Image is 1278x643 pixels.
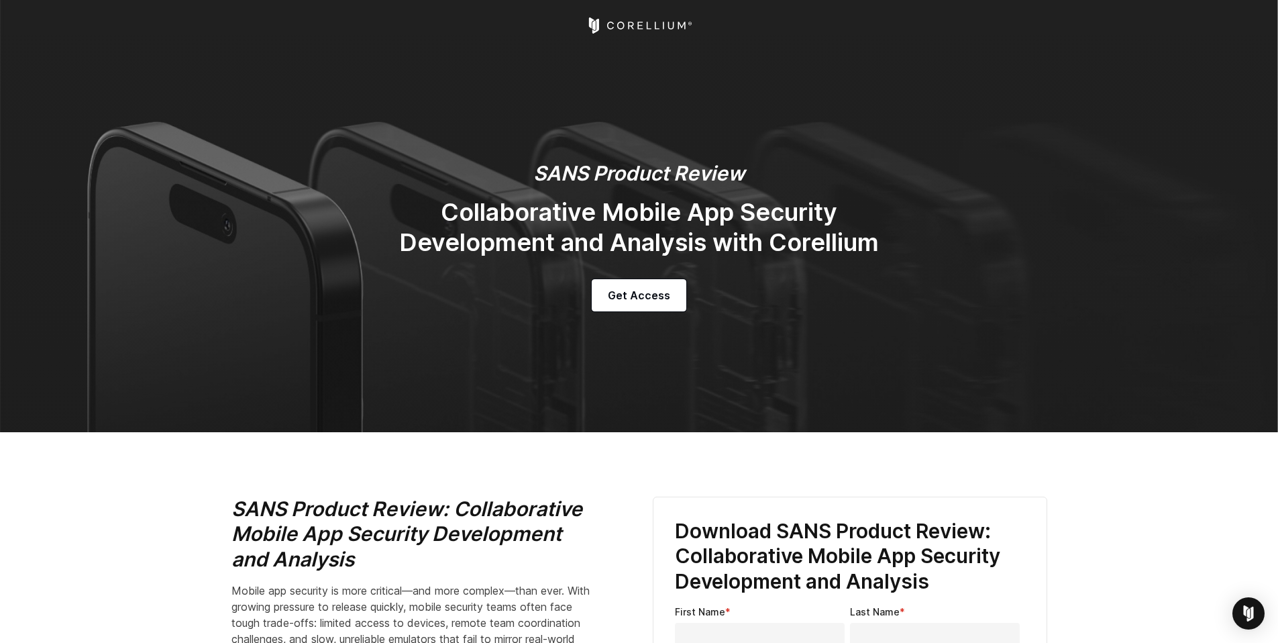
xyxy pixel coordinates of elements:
a: Get Access [592,279,686,311]
h3: Download SANS Product Review: Collaborative Mobile App Security Development and Analysis [675,519,1025,595]
span: First Name [675,606,725,617]
em: SANS Product Review [533,161,745,185]
div: Open Intercom Messenger [1232,597,1265,630]
span: Last Name [850,606,900,617]
span: Get Access [608,287,670,303]
i: SANS Product Review: Collaborative Mobile App Security Development and Analysis [231,497,582,571]
a: Corellium Home [586,17,692,34]
h2: Collaborative Mobile App Security Development and Analysis with Corellium [371,197,908,258]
